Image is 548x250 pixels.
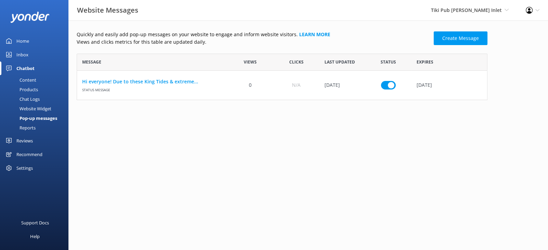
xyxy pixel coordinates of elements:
span: Clicks [289,59,304,65]
span: Tiki Pub [PERSON_NAME] Inlet [431,7,502,13]
div: Content [4,75,36,85]
div: Home [16,34,29,48]
div: Chatbot [16,61,35,75]
div: Pop-up messages [4,113,57,123]
a: Reports [4,123,68,133]
a: Pop-up messages [4,113,68,123]
span: Views [244,59,257,65]
p: Views and clicks metrics for this table are updated daily. [77,38,430,46]
a: Create Message [434,31,487,45]
div: Settings [16,161,33,175]
div: Recommend [16,148,42,161]
div: Help [30,230,40,243]
a: Content [4,75,68,85]
div: Reports [4,123,36,133]
div: Support Docs [21,216,49,230]
span: Expires [417,59,433,65]
span: N/A [292,81,301,89]
div: Reviews [16,134,33,148]
a: Website Widget [4,104,68,113]
h3: Website Messages [77,5,138,16]
div: Inbox [16,48,28,61]
span: Last updated [324,59,355,65]
div: 0 [227,71,273,100]
div: grid [77,71,487,100]
a: Products [4,85,68,94]
a: Learn more [299,31,330,38]
span: Status message [82,85,222,93]
img: yonder-white-logo.png [10,12,50,23]
a: Hi everyone! Due to these King Tides & extreme... [82,78,222,85]
span: Status [381,59,396,65]
div: row [77,71,487,100]
p: Quickly and easily add pop-up messages on your website to engage and inform website visitors. [77,31,430,38]
div: Website Widget [4,104,51,113]
div: [DATE] [411,71,487,100]
div: 12 Oct 2025 [319,71,365,100]
a: Chat Logs [4,94,68,104]
span: Message [82,59,101,65]
div: Products [4,85,38,94]
div: Chat Logs [4,94,40,104]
